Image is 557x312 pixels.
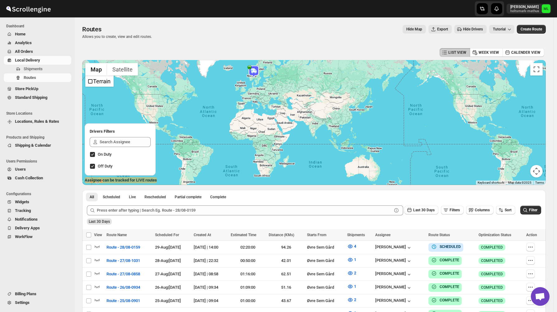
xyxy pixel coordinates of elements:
div: [DATE] | 22:32 [194,258,227,264]
div: 42.01 [269,258,303,264]
div: [DATE] | 08:58 [194,271,227,277]
b: COMPLETE [440,271,459,276]
span: Shipments [347,233,365,237]
span: Shipments [24,67,43,71]
b: COMPLETE [440,258,459,262]
span: Create Route [521,27,542,32]
span: Created At [194,233,211,237]
div: 02:20:00 [231,244,265,250]
span: 27-Aug | [DATE] [155,272,181,276]
span: Optimization Status [479,233,511,237]
span: 4 [354,244,356,249]
span: Notifications [15,217,38,222]
button: [PERSON_NAME] [375,271,412,278]
span: Tracking [15,208,31,213]
button: Settings [4,298,71,307]
a: Open this area in Google Maps (opens a new window) [84,177,104,185]
b: COMPLETE [440,298,459,302]
span: Tutorial [493,27,506,31]
span: Home [15,32,26,36]
span: Cash Collection [15,176,43,180]
span: Route Status [428,233,450,237]
button: COMPLETE [431,270,459,277]
div: [DATE] | 14:00 [194,244,227,250]
button: [PERSON_NAME] [375,245,412,251]
span: COMPLETED [481,245,503,250]
img: Google [84,177,104,185]
button: [PERSON_NAME] [375,285,412,291]
span: 26-Aug | [DATE] [155,285,181,290]
span: Products and Shipping [6,135,72,140]
span: Locations, Rules & Rates [15,119,59,124]
button: Route - 27/08-0858 [103,269,144,279]
span: Store PickUp [15,86,38,91]
button: Tracking [4,206,71,215]
span: Widgets [15,200,29,204]
button: Toggle fullscreen view [530,63,543,76]
button: Delivery Apps [4,224,71,232]
span: Export [437,27,448,32]
span: Starts From [307,233,326,237]
label: Assignee can be tracked for LIVE routes [85,177,157,183]
span: All [90,195,94,200]
span: 1 [354,284,356,289]
li: Terrain [86,76,113,86]
span: 29-Aug | [DATE] [155,245,181,250]
span: Shipping & Calendar [15,143,51,148]
span: Billing Plans [15,291,36,296]
span: Local Delivery [15,58,40,62]
button: CALENDER VIEW [503,48,544,57]
button: Route - 28/08-0159 [103,242,144,252]
input: Search Assignee [100,137,151,147]
button: [PERSON_NAME] [375,258,412,264]
b: COMPLETE [440,285,459,289]
button: Map camera controls [530,165,543,177]
button: Filter [520,206,541,214]
span: Hide Drivers [463,27,483,32]
button: Sort [496,206,515,214]
button: Keyboard shortcuts [478,181,504,185]
span: Distance (KMs) [269,233,294,237]
input: Press enter after typing | Search Eg. Route - 28/08-0159 [97,205,392,215]
button: Show street map [85,63,107,76]
button: Route - 26/08-0934 [103,282,144,292]
span: Last 30 Days [89,219,110,224]
button: 2 [343,295,360,305]
span: 2 [354,297,356,302]
ul: Show street map [85,76,114,87]
text: ML [544,7,549,11]
button: COMPLETE [431,297,459,303]
span: Last 30 Days [413,208,435,212]
button: WorkFlow [4,232,71,241]
span: WEEK VIEW [479,50,499,55]
span: Partial complete [175,195,201,200]
b: SCHEDULED [440,245,461,249]
span: Complete [210,195,226,200]
div: [PERSON_NAME] [375,298,412,304]
button: COMPLETE [431,284,459,290]
button: WEEK VIEW [470,48,503,57]
div: [DATE] | 09:04 [194,298,227,304]
span: Route - 27/08-0858 [106,271,140,277]
div: 43.67 [269,298,303,304]
a: Open chat [531,287,550,306]
span: 28-Aug | [DATE] [155,258,181,263]
div: 00:50:00 [231,258,265,264]
span: Routes [82,25,101,33]
div: Øvre Sem Gård [307,271,343,277]
span: Analytics [15,40,32,45]
button: All routes [86,193,98,201]
img: ScrollEngine [5,1,52,16]
span: Off Duty [98,164,112,168]
h2: Drivers Filters [90,128,151,135]
label: Terrain [93,78,111,85]
span: COMPLETED [481,272,503,277]
span: Columns [475,208,490,212]
span: Delivery Apps [15,226,40,230]
button: Home [4,30,71,39]
button: Cash Collection [4,174,71,182]
button: Analytics [4,39,71,47]
button: Route - 27/08-1031 [103,256,144,266]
